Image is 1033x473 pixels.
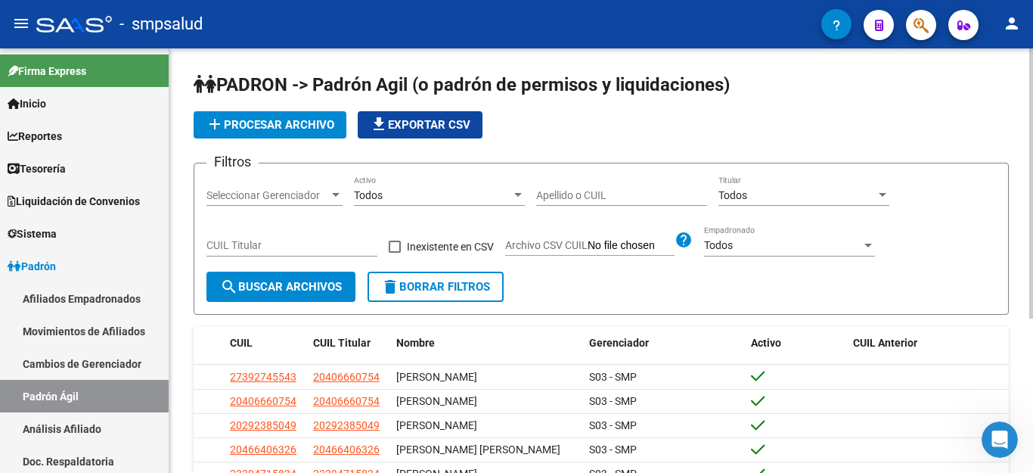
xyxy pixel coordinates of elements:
[1003,14,1021,33] mat-icon: person
[194,74,730,95] span: PADRON -> Padrón Agil (o padrón de permisos y liquidaciones)
[396,419,477,431] span: [PERSON_NAME]
[847,327,1010,359] datatable-header-cell: CUIL Anterior
[853,337,917,349] span: CUIL Anterior
[119,8,203,41] span: - smpsalud
[220,280,342,294] span: Buscar Archivos
[230,337,253,349] span: CUIL
[370,115,388,133] mat-icon: file_download
[718,189,747,201] span: Todos
[354,189,383,201] span: Todos
[368,272,504,302] button: Borrar Filtros
[407,238,494,256] span: Inexistente en CSV
[588,239,675,253] input: Archivo CSV CUIL
[396,395,477,407] span: [PERSON_NAME]
[220,278,238,296] mat-icon: search
[8,160,66,177] span: Tesorería
[230,443,296,456] span: 20466406326
[675,231,693,249] mat-icon: help
[12,14,30,33] mat-icon: menu
[194,111,346,138] button: Procesar archivo
[8,63,86,79] span: Firma Express
[704,239,733,251] span: Todos
[751,337,781,349] span: Activo
[206,118,334,132] span: Procesar archivo
[206,189,329,202] span: Seleccionar Gerenciador
[396,371,477,383] span: [PERSON_NAME]
[390,327,583,359] datatable-header-cell: Nombre
[313,419,380,431] span: 20292385049
[589,395,637,407] span: S03 - SMP
[206,115,224,133] mat-icon: add
[381,280,490,294] span: Borrar Filtros
[982,422,1018,458] iframe: Intercom live chat
[206,151,259,173] h3: Filtros
[396,337,435,349] span: Nombre
[589,443,637,456] span: S03 - SMP
[8,226,57,242] span: Sistema
[307,327,390,359] datatable-header-cell: CUIL Titular
[206,272,355,302] button: Buscar Archivos
[230,395,296,407] span: 20406660754
[589,371,637,383] span: S03 - SMP
[230,371,296,383] span: 27392745543
[313,371,380,383] span: 20406660754
[8,95,46,112] span: Inicio
[745,327,847,359] datatable-header-cell: Activo
[583,327,746,359] datatable-header-cell: Gerenciador
[358,111,482,138] button: Exportar CSV
[313,395,380,407] span: 20406660754
[8,128,62,145] span: Reportes
[224,327,307,359] datatable-header-cell: CUIL
[313,337,371,349] span: CUIL Titular
[505,239,588,251] span: Archivo CSV CUIL
[370,118,470,132] span: Exportar CSV
[8,193,140,210] span: Liquidación de Convenios
[589,337,649,349] span: Gerenciador
[8,258,56,275] span: Padrón
[396,443,560,456] span: [PERSON_NAME] [PERSON_NAME]
[230,419,296,431] span: 20292385049
[313,443,380,456] span: 20466406326
[589,419,637,431] span: S03 - SMP
[381,278,399,296] mat-icon: delete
